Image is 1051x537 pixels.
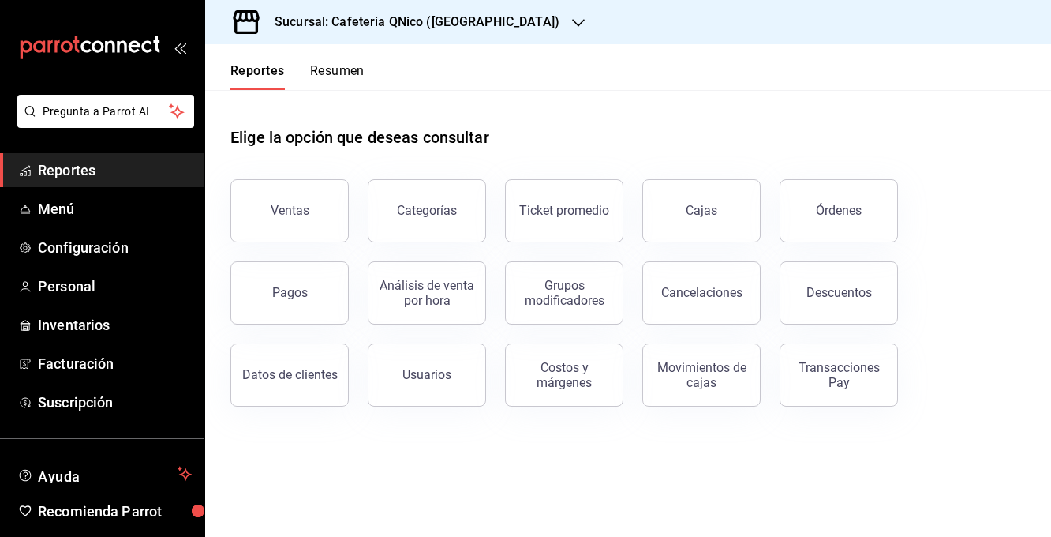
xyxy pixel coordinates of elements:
span: Pregunta a Parrot AI [43,103,170,120]
span: Suscripción [38,392,192,413]
h3: Sucursal: Cafeteria QNico ([GEOGRAPHIC_DATA]) [262,13,559,32]
div: Cancelaciones [661,285,742,300]
button: Ventas [230,179,349,242]
div: Ticket promedio [519,203,609,218]
div: Usuarios [402,367,451,382]
button: Resumen [310,63,365,90]
a: Cajas [642,179,761,242]
div: Costos y márgenes [515,360,613,390]
span: Ayuda [38,464,171,483]
div: Pagos [272,285,308,300]
button: Usuarios [368,344,486,407]
div: Movimientos de cajas [653,360,750,390]
div: Órdenes [816,203,862,218]
div: Datos de clientes [242,367,338,382]
h1: Elige la opción que deseas consultar [230,126,489,149]
div: Análisis de venta por hora [378,278,476,308]
div: Transacciones Pay [790,360,888,390]
div: Descuentos [806,285,872,300]
a: Pregunta a Parrot AI [11,115,194,131]
button: Costos y márgenes [505,344,623,407]
div: Grupos modificadores [515,278,613,308]
span: Personal [38,276,192,297]
span: Inventarios [38,314,192,336]
button: Reportes [230,63,285,90]
button: Pagos [230,261,349,325]
div: Categorías [397,203,457,218]
button: open_drawer_menu [174,41,186,54]
div: Cajas [686,201,718,220]
button: Categorías [368,179,486,242]
span: Configuración [38,237,192,258]
button: Transacciones Pay [780,344,898,407]
span: Recomienda Parrot [38,501,192,522]
span: Facturación [38,353,192,374]
span: Menú [38,198,192,220]
button: Movimientos de cajas [642,344,761,407]
button: Órdenes [780,179,898,242]
button: Grupos modificadores [505,261,623,325]
button: Pregunta a Parrot AI [17,95,194,128]
button: Datos de clientes [230,344,349,407]
span: Reportes [38,160,192,181]
button: Cancelaciones [642,261,761,325]
button: Análisis de venta por hora [368,261,486,325]
div: Ventas [271,203,309,218]
div: navigation tabs [230,63,365,90]
button: Descuentos [780,261,898,325]
button: Ticket promedio [505,179,623,242]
